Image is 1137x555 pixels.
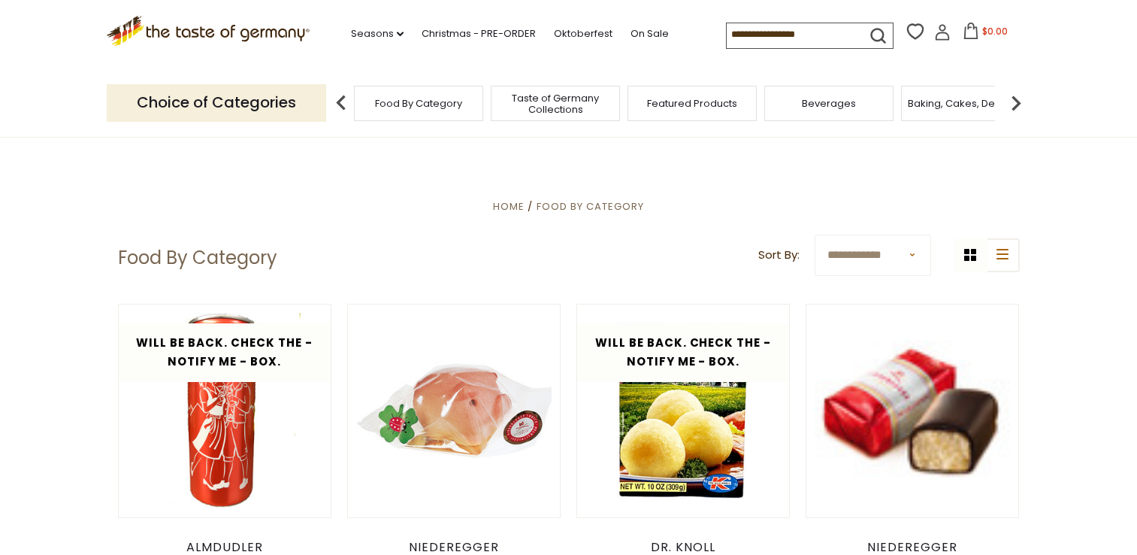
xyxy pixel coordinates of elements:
[647,98,737,109] a: Featured Products
[119,305,331,517] img: Almdudler Austrian Soft Drink with Alpine Herbs 11.2 fl oz
[107,84,326,121] p: Choice of Categories
[422,26,536,42] a: Christmas - PRE-ORDER
[554,26,612,42] a: Oktoberfest
[802,98,856,109] a: Beverages
[630,26,669,42] a: On Sale
[375,98,462,109] a: Food By Category
[347,540,561,555] div: Niederegger
[758,246,800,265] label: Sort By:
[954,23,1018,45] button: $0.00
[118,540,332,555] div: Almdudler
[326,88,356,118] img: previous arrow
[348,305,561,517] img: Niederegger Pure Marzipan Good Luck Pigs, .44 oz
[495,92,615,115] a: Taste of Germany Collections
[982,25,1008,38] span: $0.00
[806,540,1020,555] div: Niederegger
[351,26,404,42] a: Seasons
[908,98,1024,109] a: Baking, Cakes, Desserts
[806,332,1019,490] img: Niederegger "Classics Petit" Dark Chocolate Covered Marzipan Loaf, 15g
[577,305,790,517] img: Dr. Knoll German Potato Dumplings Mix "Half and Half" in Box, 12 pc. 10 oz.
[537,199,644,214] a: Food By Category
[576,540,791,555] div: Dr. Knoll
[493,199,525,214] a: Home
[118,247,277,269] h1: Food By Category
[1001,88,1031,118] img: next arrow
